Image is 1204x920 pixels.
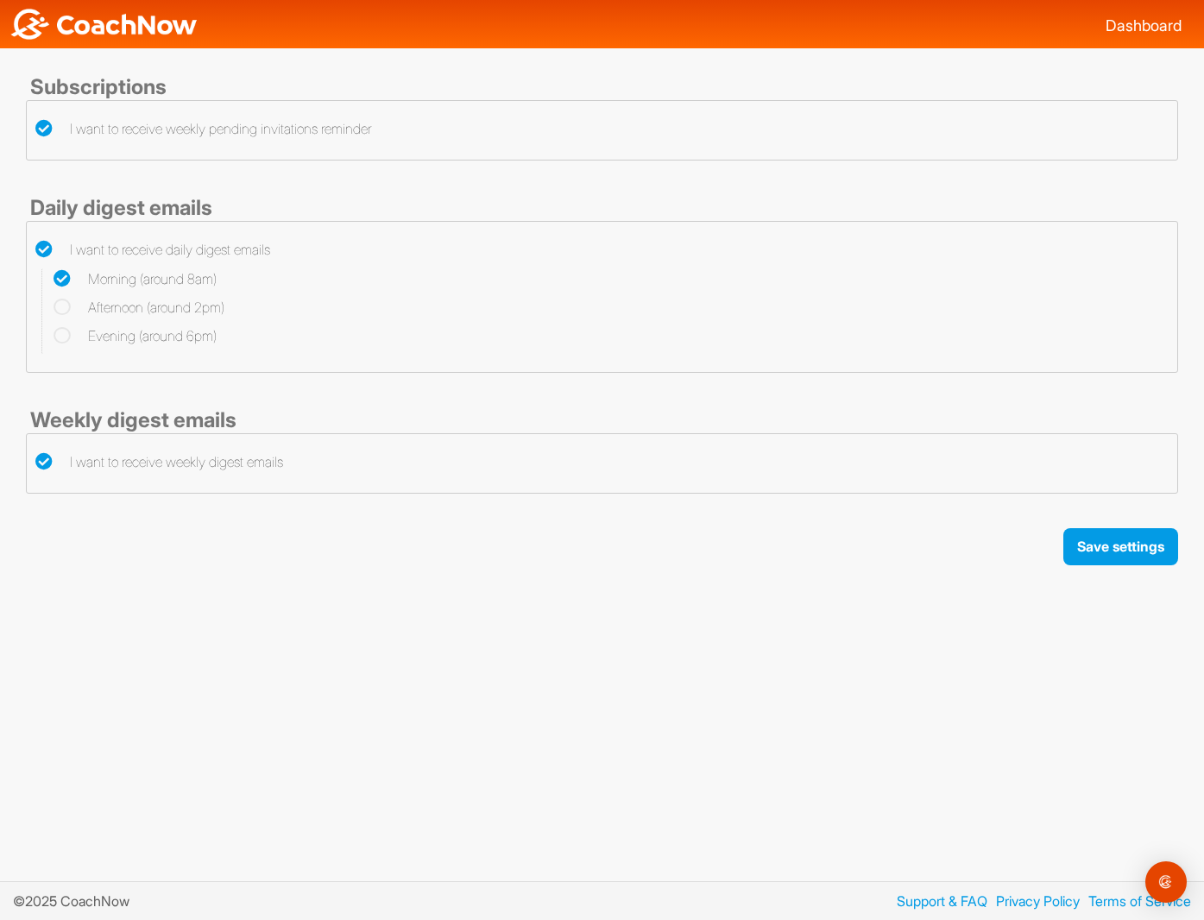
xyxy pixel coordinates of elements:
[54,268,217,289] label: Morning (around 8am)
[26,407,1178,433] div: Weekly digest emails
[1080,891,1191,911] a: Terms of Service
[54,297,224,318] label: Afternoon (around 2pm)
[1106,16,1182,35] a: Dashboard
[35,239,270,260] label: I want to receive daily digest emails
[1063,528,1178,565] button: Save settings
[35,118,371,139] label: I want to receive weekly pending invitations reminder
[1145,861,1187,903] div: Open Intercom Messenger
[13,891,142,911] p: © 2025 CoachNow
[987,891,1080,911] a: Privacy Policy
[26,195,1178,221] div: Daily digest emails
[35,451,283,472] label: I want to receive weekly digest emails
[54,325,217,346] label: Evening (around 6pm)
[9,9,199,40] img: CoachNow
[888,891,987,911] a: Support & FAQ
[26,74,1178,100] div: Subscriptions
